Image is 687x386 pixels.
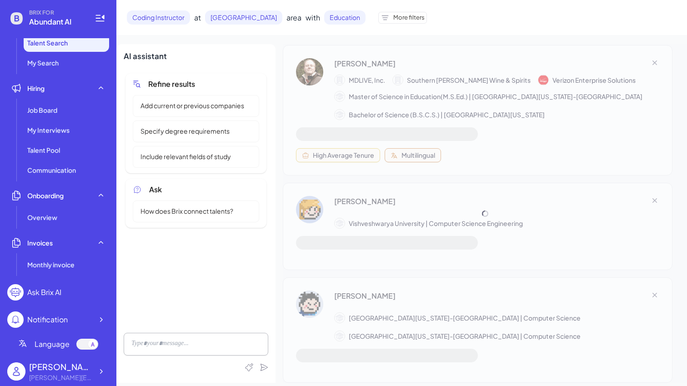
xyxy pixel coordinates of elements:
[27,213,57,222] span: Overview
[27,58,59,67] span: My Search
[27,260,75,269] span: Monthly invoice
[35,339,70,350] span: Language
[27,145,60,155] span: Talent Pool
[27,314,68,325] div: Notification
[27,125,70,135] span: My Interviews
[148,79,195,90] span: Refine results
[29,361,93,373] div: jesse
[286,12,301,23] span: area
[306,12,320,23] span: with
[29,9,84,16] span: BRIX FOR
[27,38,68,47] span: Talent Search
[324,10,366,25] span: Education
[7,362,25,381] img: user_logo.png
[27,191,64,200] span: Onboarding
[205,10,282,25] span: [GEOGRAPHIC_DATA]
[127,10,190,25] span: Coding Instructor
[27,84,45,93] span: Hiring
[27,287,61,298] div: Ask Brix AI
[124,50,268,62] div: AI assistant
[149,184,162,195] span: Ask
[393,13,425,22] span: More filters
[29,16,84,27] span: Abundant AI
[135,126,235,136] span: Specify degree requirements
[135,101,250,110] span: Add current or previous companies
[27,165,76,175] span: Communication
[194,12,201,23] span: at
[135,152,236,161] span: Include relevant fields of study
[27,238,53,247] span: Invoices
[135,206,239,216] span: How does Brix connect talents?
[27,105,57,115] span: Job Board
[29,373,93,382] div: jesse@abundant.ai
